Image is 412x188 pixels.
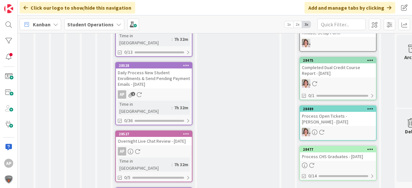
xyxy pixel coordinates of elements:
[172,161,173,168] span: :
[33,21,51,28] span: Kanban
[173,36,190,43] div: 7h 32m
[119,63,192,68] div: 28528
[299,57,377,100] a: 28475Completed Dual Credit Course Report - [DATE]EW0/1
[116,131,192,137] div: 28527
[299,146,377,181] a: 28477Process CHS Graduates - [DATE]0/14
[4,4,13,13] img: Visit kanbanzone.com
[302,128,310,136] img: EW
[118,101,172,115] div: Time in [GEOGRAPHIC_DATA]
[4,175,13,184] img: avatar
[4,159,13,168] div: AP
[303,147,376,152] div: 28477
[300,58,376,63] div: 28475
[303,58,376,63] div: 28475
[118,32,172,46] div: Time in [GEOGRAPHIC_DATA]
[118,90,126,99] div: AP
[300,106,376,126] div: 28489Process Open Tickets - [PERSON_NAME] - [DATE]
[302,39,310,47] img: EW
[172,36,173,43] span: :
[300,58,376,77] div: 28475Completed Dual Credit Course Report - [DATE]
[300,112,376,126] div: Process Open Tickets - [PERSON_NAME] - [DATE]
[300,63,376,77] div: Completed Dual Credit Course Report - [DATE]
[173,161,190,168] div: 7h 32m
[172,104,173,111] span: :
[303,107,376,111] div: 28489
[300,147,376,161] div: 28477Process CHS Graduates - [DATE]
[116,63,192,68] div: 28528
[20,2,135,13] div: Click our logo to show/hide this navigation
[302,21,311,28] span: 3x
[116,63,192,88] div: 28528Daily Process New Student Enrollments & Send Pending Payment Emails - [DATE]
[116,131,192,145] div: 28527Overnight Live Chat Review - [DATE]
[118,157,172,172] div: Time in [GEOGRAPHIC_DATA]
[299,22,377,52] a: Affiliate Setup FormEW
[308,92,314,99] span: 0/1
[118,147,126,156] div: AP
[116,147,192,156] div: AP
[124,49,133,56] span: 0/13
[300,39,376,47] div: EW
[173,104,190,111] div: 7h 32m
[285,21,293,28] span: 1x
[116,68,192,88] div: Daily Process New Student Enrollments & Send Pending Payment Emails - [DATE]
[300,128,376,136] div: EW
[115,62,192,125] a: 28528Daily Process New Student Enrollments & Send Pending Payment Emails - [DATE]APTime in [GEOGR...
[293,21,302,28] span: 2x
[119,132,192,136] div: 28527
[116,137,192,145] div: Overnight Live Chat Review - [DATE]
[124,174,130,181] span: 0/5
[304,2,395,13] div: Add and manage tabs by clicking
[302,79,310,88] img: EW
[300,79,376,88] div: EW
[308,173,317,179] span: 0/14
[124,117,133,124] span: 0/36
[67,21,114,28] b: Student Operations
[300,147,376,152] div: 28477
[116,90,192,99] div: AP
[131,92,135,96] span: 2
[115,130,192,182] a: 28527Overnight Live Chat Review - [DATE]APTime in [GEOGRAPHIC_DATA]:7h 32m0/5
[317,19,366,30] input: Quick Filter...
[300,106,376,112] div: 28489
[299,105,377,141] a: 28489Process Open Tickets - [PERSON_NAME] - [DATE]EW
[300,152,376,161] div: Process CHS Graduates - [DATE]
